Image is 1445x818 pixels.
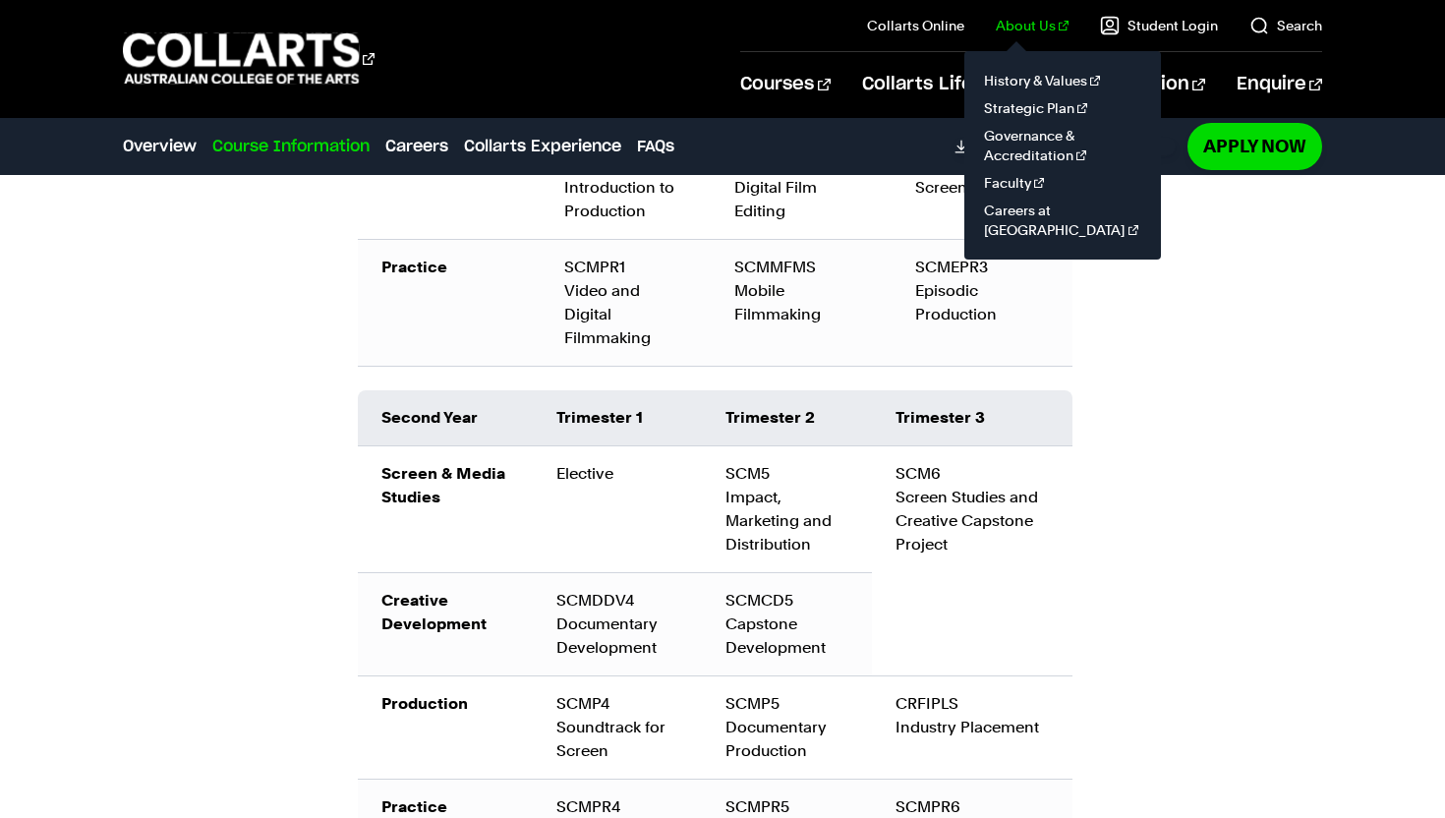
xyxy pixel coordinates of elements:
a: Courses [740,52,830,117]
td: SCMDDV4 Documentary Development [533,572,703,675]
a: About Us [996,16,1069,35]
a: Careers [385,135,448,158]
a: DownloadCourse Guide [954,138,1176,155]
a: Careers at [GEOGRAPHIC_DATA] [980,197,1145,244]
div: SCMMFMS Mobile Filmmaking [734,256,868,326]
a: FAQs [637,135,674,158]
td: SCM5 Impact, Marketing and Distribution [702,445,872,572]
td: Elective [533,445,703,572]
a: Course Information [212,135,370,158]
a: Strategic Plan [980,94,1145,122]
td: Second Year [358,390,533,446]
a: Collarts Life [862,52,989,117]
td: CRFIPLS Industry Placement [872,675,1072,779]
a: Student Login [1100,16,1218,35]
a: History & Values [980,67,1145,94]
a: Enquire [1237,52,1322,117]
strong: Creative Development [381,591,487,633]
div: Go to homepage [123,30,375,87]
div: SCMP5 Documentary Production [725,692,848,763]
div: SCMEPR3 Episodic Production [915,256,1049,326]
a: Governance & Accreditation [980,122,1145,169]
div: SCMPR1 Video and Digital Filmmaking [564,256,686,350]
div: SCMP3 Screen Craft [915,152,1049,200]
td: Trimester 3 [872,390,1072,446]
strong: Screen & Media Studies [381,464,505,506]
div: SCMP1 Introduction to Production [564,152,686,223]
a: Collarts Experience [464,135,621,158]
td: SCM6 Screen Studies and Creative Capstone Project [872,445,1072,675]
td: Trimester 2 [702,390,872,446]
td: Trimester 1 [533,390,703,446]
strong: Practice [381,258,447,276]
strong: Production [381,694,468,713]
div: SCMDFES Digital Film Editing [734,152,868,223]
a: Faculty [980,169,1145,197]
a: Apply Now [1187,123,1322,169]
strong: Practice [381,797,447,816]
div: SCMP4 Soundtrack for Screen [556,692,679,763]
a: Overview [123,135,197,158]
td: SCMCD5 Capstone Development [702,572,872,675]
a: Collarts Online [867,16,964,35]
a: Search [1249,16,1322,35]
